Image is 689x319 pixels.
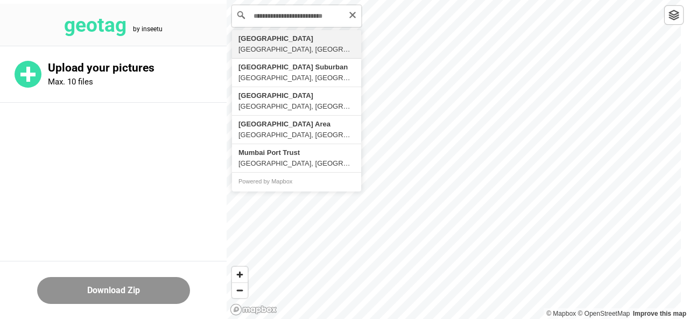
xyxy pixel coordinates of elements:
div: [GEOGRAPHIC_DATA] [238,90,355,101]
button: Zoom out [232,282,248,298]
div: Mumbai Port Trust [238,147,355,158]
button: Clear [348,9,357,19]
tspan: geotag [64,13,126,37]
div: [GEOGRAPHIC_DATA], [GEOGRAPHIC_DATA] [238,73,355,83]
button: Download Zip [37,277,190,304]
a: Mapbox logo [230,303,277,316]
button: Zoom in [232,267,248,282]
div: [GEOGRAPHIC_DATA], [GEOGRAPHIC_DATA], [GEOGRAPHIC_DATA], [GEOGRAPHIC_DATA], [GEOGRAPHIC_DATA] [238,130,355,140]
div: [GEOGRAPHIC_DATA] Suburban [238,62,355,73]
div: [GEOGRAPHIC_DATA], [GEOGRAPHIC_DATA], [GEOGRAPHIC_DATA], [GEOGRAPHIC_DATA], [GEOGRAPHIC_DATA] [238,158,355,169]
input: Search [232,5,361,27]
p: Max. 10 files [48,77,93,87]
a: Map feedback [633,310,686,317]
div: [GEOGRAPHIC_DATA], [GEOGRAPHIC_DATA] [238,44,355,55]
div: [GEOGRAPHIC_DATA] Area [238,119,355,130]
div: [GEOGRAPHIC_DATA], [GEOGRAPHIC_DATA] [238,101,355,112]
p: Upload your pictures [48,61,227,75]
a: OpenStreetMap [578,310,630,317]
div: [GEOGRAPHIC_DATA] [238,33,355,44]
tspan: by inseetu [133,25,163,33]
a: Mapbox [546,310,576,317]
a: Powered by Mapbox [238,178,292,185]
img: toggleLayer [669,10,679,20]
